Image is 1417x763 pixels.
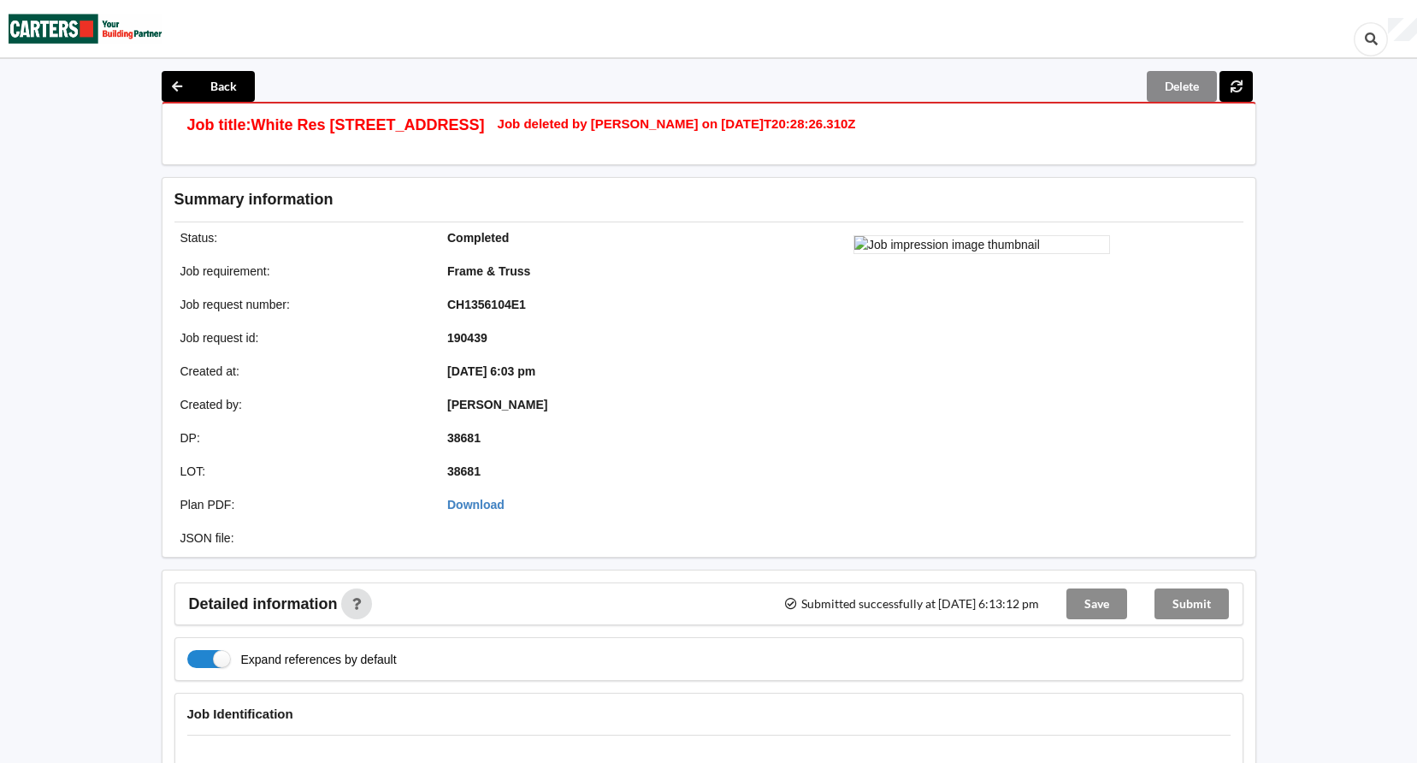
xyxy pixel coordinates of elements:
b: [PERSON_NAME] [447,398,547,411]
b: CH1356104E1 [447,298,526,311]
div: Status : [168,229,436,246]
div: DP : [168,429,436,447]
div: Job request id : [168,329,436,346]
h4: Job deleted by [PERSON_NAME] on [DATE]T20:28:26.310Z [498,115,856,132]
span: Submitted successfully at [DATE] 6:13:12 pm [783,598,1038,610]
div: Plan PDF : [168,496,436,513]
a: Download [447,498,505,512]
b: Frame & Truss [447,264,530,278]
h3: Job title: [187,115,251,135]
b: 190439 [447,331,487,345]
h4: Job Identification [187,706,1231,722]
div: Job request number : [168,296,436,313]
button: Back [162,71,255,102]
div: Created at : [168,363,436,380]
img: Carters [9,1,162,56]
b: Completed [447,231,509,245]
span: Detailed information [189,596,338,612]
h3: White Res [STREET_ADDRESS] [251,115,485,135]
label: Expand references by default [187,650,397,668]
div: Created by : [168,396,436,413]
div: Job requirement : [168,263,436,280]
b: 38681 [447,431,481,445]
b: [DATE] 6:03 pm [447,364,535,378]
img: Job impression image thumbnail [853,235,1110,254]
div: JSON file : [168,529,436,547]
div: LOT : [168,463,436,480]
b: 38681 [447,464,481,478]
div: User Profile [1388,18,1417,42]
h3: Summary information [174,190,971,210]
